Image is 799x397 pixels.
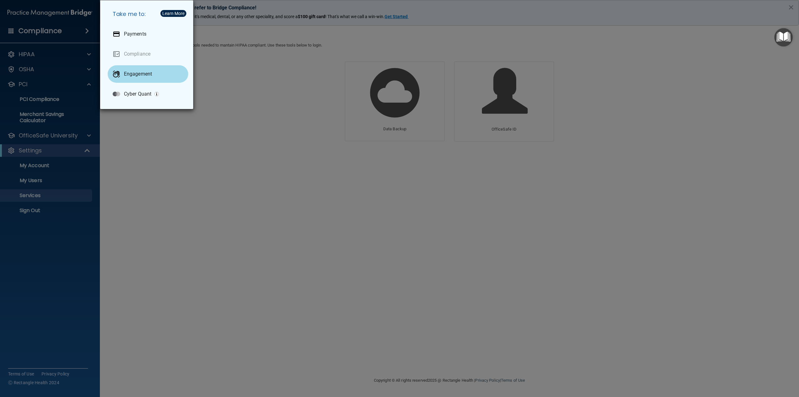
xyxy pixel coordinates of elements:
[162,11,184,16] div: Learn More
[691,353,792,378] iframe: Drift Widget Chat Controller
[108,85,188,103] a: Cyber Quant
[108,5,188,23] h5: Take me to:
[108,65,188,83] a: Engagement
[124,91,151,97] p: Cyber Quant
[108,45,188,63] a: Compliance
[124,71,152,77] p: Engagement
[124,31,146,37] p: Payments
[774,28,793,47] button: Open Resource Center
[108,25,188,43] a: Payments
[160,10,186,17] button: Learn More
